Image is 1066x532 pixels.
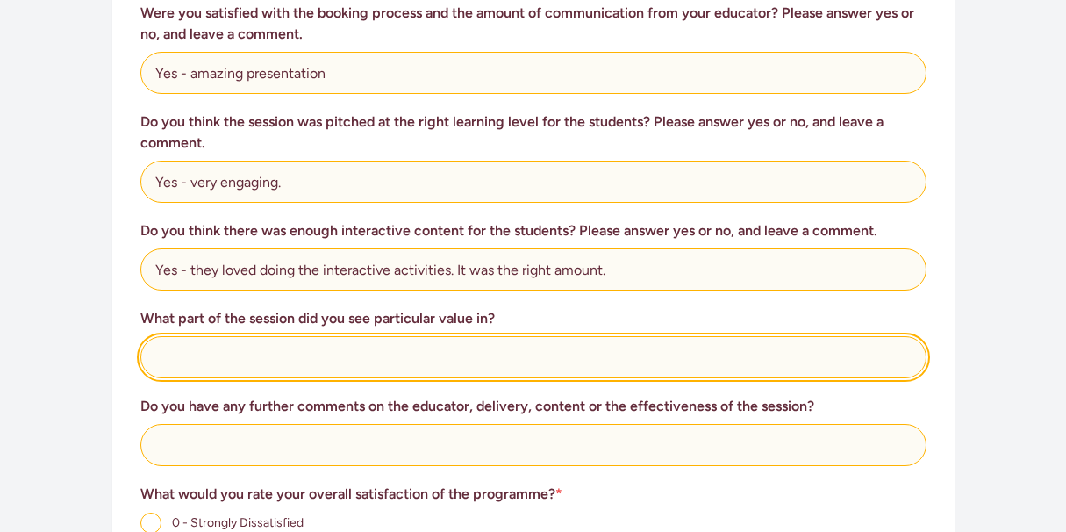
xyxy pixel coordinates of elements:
[140,396,926,417] h3: Do you have any further comments on the educator, delivery, content or the effectiveness of the s...
[140,308,926,329] h3: What part of the session did you see particular value in?
[140,3,926,45] h3: Were you satisfied with the booking process and the amount of communication from your educator? P...
[172,515,304,530] span: 0 - Strongly Dissatisfied
[140,220,926,241] h3: Do you think there was enough interactive content for the students? Please answer yes or no, and ...
[140,484,926,505] h3: What would you rate your overall satisfaction of the programme?
[140,111,926,154] h3: Do you think the session was pitched at the right learning level for the students? Please answer ...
